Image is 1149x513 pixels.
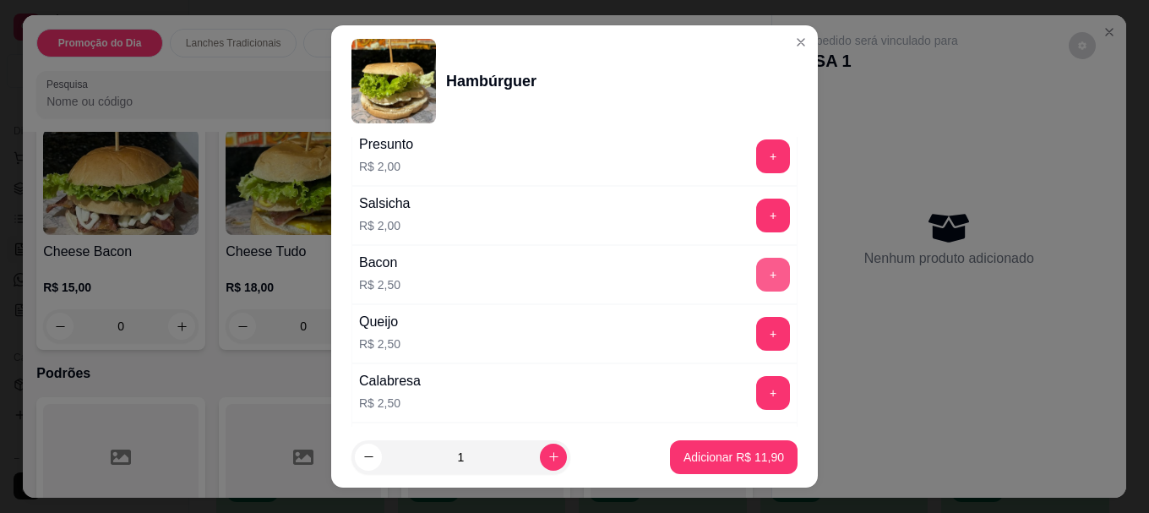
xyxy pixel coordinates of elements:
p: R$ 2,50 [359,395,421,412]
div: Queijo [359,312,400,332]
button: add [756,199,790,232]
p: R$ 2,00 [359,158,413,175]
p: R$ 2,50 [359,276,400,293]
p: R$ 2,50 [359,336,400,352]
img: product-image [351,39,436,123]
p: Adicionar R$ 11,90 [683,449,784,466]
div: Salsicha [359,194,410,214]
button: Close [787,29,814,56]
div: Hambúrguer [446,69,536,93]
button: increase-product-quantity [540,444,567,471]
button: decrease-product-quantity [355,444,382,471]
button: add [756,317,790,351]
button: Adicionar R$ 11,90 [670,440,798,474]
button: add [756,376,790,410]
div: Bacon [359,253,400,273]
p: R$ 2,00 [359,217,410,234]
div: Calabresa [359,371,421,391]
button: add [756,139,790,173]
button: add [756,258,790,292]
div: Presunto [359,134,413,155]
